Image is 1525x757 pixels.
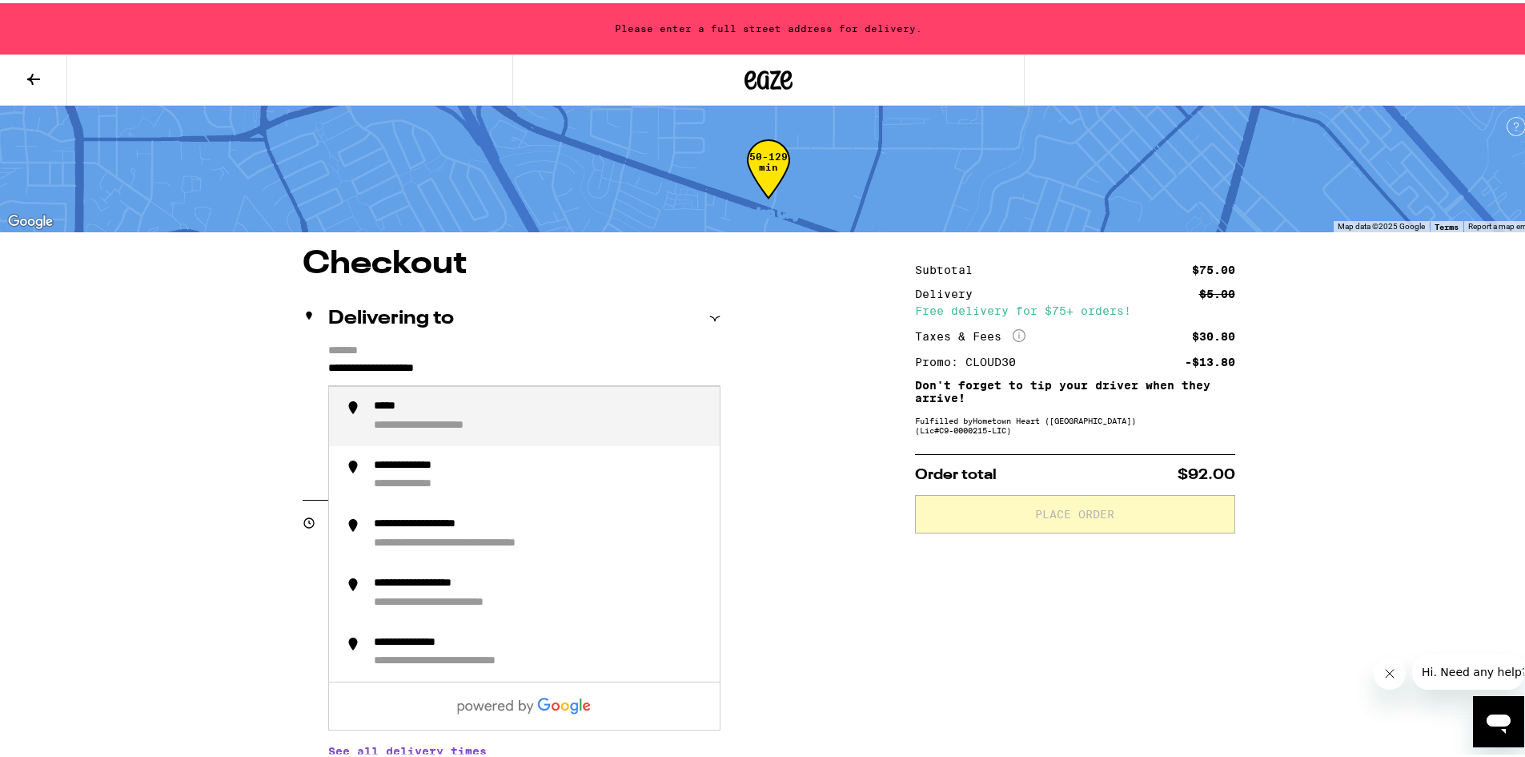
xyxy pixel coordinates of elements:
[915,413,1235,432] div: Fulfilled by Hometown Heart ([GEOGRAPHIC_DATA]) (Lic# C9-0000215-LIC )
[4,208,57,229] img: Google
[915,376,1235,401] p: Don't forget to tip your driver when they arrive!
[1178,465,1235,479] span: $92.00
[915,465,997,479] span: Order total
[915,302,1235,313] div: Free delivery for $75+ orders!
[4,208,57,229] a: Open this area in Google Maps (opens a new window)
[915,326,1025,340] div: Taxes & Fees
[328,306,454,325] h2: Delivering to
[303,245,720,277] h1: Checkout
[1192,328,1235,339] div: $30.80
[1338,219,1425,228] span: Map data ©2025 Google
[328,743,487,754] button: See all delivery times
[1473,693,1524,744] iframe: Button to launch messaging window
[1199,285,1235,296] div: $5.00
[915,285,984,296] div: Delivery
[1435,219,1459,228] a: Terms
[1035,505,1114,517] span: Place Order
[1374,654,1406,687] iframe: Close message
[1412,651,1524,687] iframe: Message from company
[1185,353,1235,364] div: -$13.80
[915,261,984,272] div: Subtotal
[915,492,1235,530] button: Place Order
[747,148,790,208] div: 50-129 min
[1192,261,1235,272] div: $75.00
[10,11,115,24] span: Hi. Need any help?
[915,353,1027,364] div: Promo: CLOUD30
